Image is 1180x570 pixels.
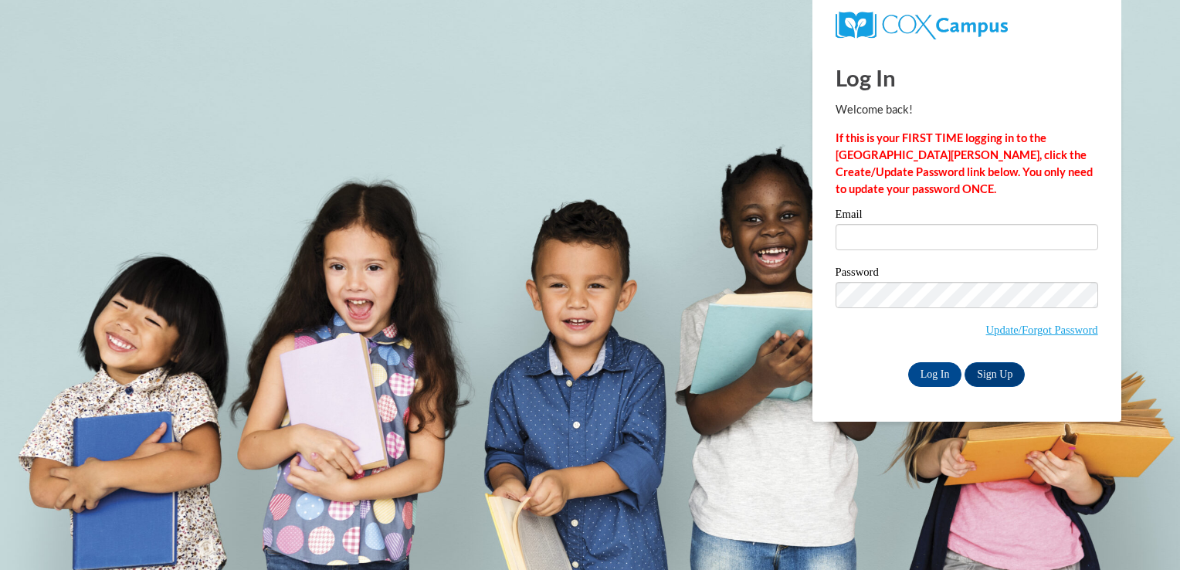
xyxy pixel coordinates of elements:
a: COX Campus [836,18,1008,31]
h1: Log In [836,62,1098,93]
a: Update/Forgot Password [986,324,1098,336]
label: Email [836,209,1098,224]
label: Password [836,266,1098,282]
strong: If this is your FIRST TIME logging in to the [GEOGRAPHIC_DATA][PERSON_NAME], click the Create/Upd... [836,131,1093,195]
a: Sign Up [965,362,1025,387]
img: COX Campus [836,12,1008,39]
input: Log In [908,362,962,387]
p: Welcome back! [836,101,1098,118]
